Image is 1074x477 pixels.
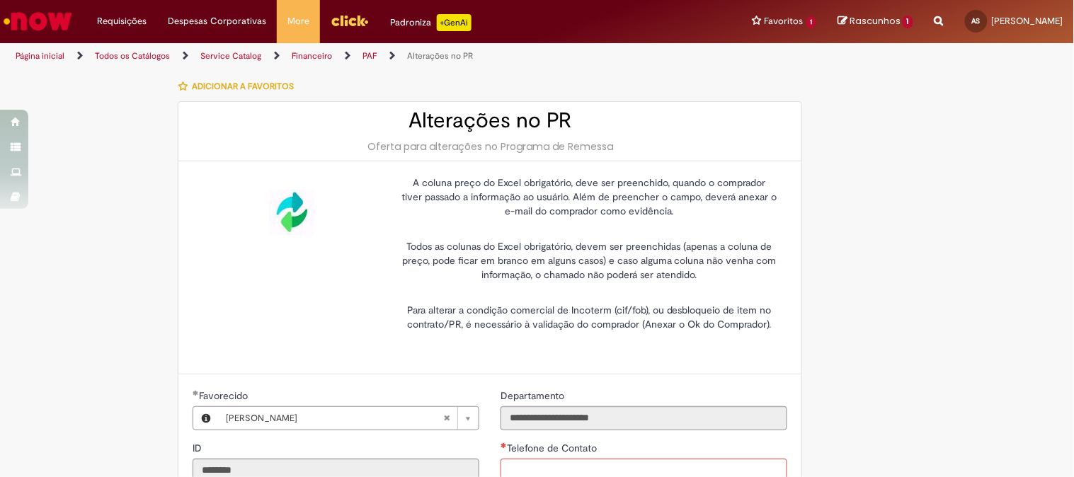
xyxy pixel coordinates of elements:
[178,71,302,101] button: Adicionar a Favoritos
[401,176,777,218] p: A coluna preço do Excel obrigatório, deve ser preenchido, quando o comprador tiver passado a info...
[11,43,705,69] ul: Trilhas de página
[436,407,457,430] abbr: Limpar campo Favorecido
[200,50,261,62] a: Service Catalog
[219,407,479,430] a: [PERSON_NAME]Limpar campo Favorecido
[992,15,1063,27] span: [PERSON_NAME]
[16,50,64,62] a: Página inicial
[193,109,787,132] h2: Alterações no PR
[192,81,294,92] span: Adicionar a Favoritos
[401,225,777,282] p: Todos as colunas do Excel obrigatório, devem ser preenchidas (apenas a coluna de preço, pode fica...
[193,407,219,430] button: Favorecido, Visualizar este registro Alexandre Farias De Sa
[168,14,266,28] span: Despesas Corporativas
[972,16,981,25] span: AS
[193,441,205,455] label: Somente leitura - ID
[287,14,309,28] span: More
[501,442,507,448] span: Necessários
[407,50,473,62] a: Alterações no PR
[903,16,913,28] span: 1
[1,7,74,35] img: ServiceNow
[501,389,567,402] span: Somente leitura - Departamento
[199,389,251,402] span: Necessários - Favorecido
[501,406,787,430] input: Departamento
[765,14,804,28] span: Favoritos
[437,14,472,31] p: +GenAi
[95,50,170,62] a: Todos os Catálogos
[269,190,314,235] img: Alterações no PR
[806,16,817,28] span: 1
[390,14,472,31] div: Padroniza
[226,407,443,430] span: [PERSON_NAME]
[838,15,913,28] a: Rascunhos
[401,289,777,331] p: Para alterar a condição comercial de Incoterm (cif/fob), ou desbloqueio de item no contrato/PR, é...
[97,14,147,28] span: Requisições
[292,50,332,62] a: Financeiro
[507,442,600,454] span: Telefone de Contato
[501,389,567,403] label: Somente leitura - Departamento
[193,442,205,454] span: Somente leitura - ID
[362,50,377,62] a: PAF
[193,139,787,154] div: Oferta para alterações no Programa de Remessa
[193,390,199,396] span: Obrigatório Preenchido
[850,14,901,28] span: Rascunhos
[331,10,369,31] img: click_logo_yellow_360x200.png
